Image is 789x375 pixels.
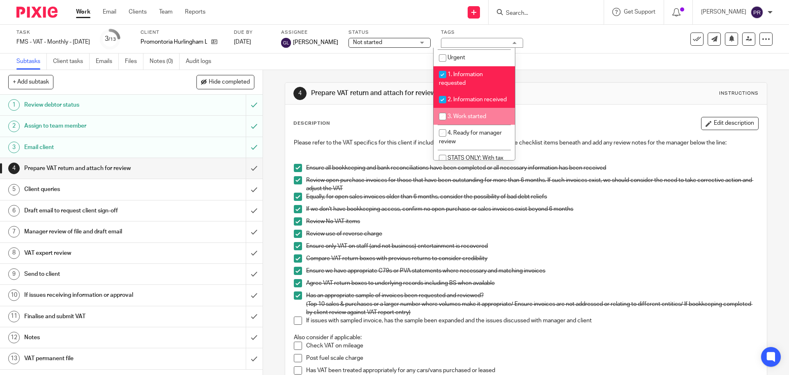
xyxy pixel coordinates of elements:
[24,162,166,175] h1: Prepare VAT return and attach for review
[294,139,758,147] p: Please refer to the VAT specifics for this client if included below, otherwise consider the check...
[234,29,271,36] label: Due by
[16,38,90,46] div: FMS - VAT - Monthly - [DATE]
[306,342,758,350] p: Check VAT on mileage
[8,268,20,280] div: 9
[750,6,764,19] img: svg%3E
[306,176,758,193] p: Review open purchase invoices for those that have been outstanding for more than 6 months. If suc...
[439,130,502,144] span: 4. Ready for manager review
[8,121,20,132] div: 2
[105,34,116,44] div: 3
[76,8,90,16] a: Work
[505,10,579,17] input: Search
[8,353,20,364] div: 13
[24,310,166,323] h1: Finalise and submit VAT
[24,99,166,111] h1: Review debtor status
[306,230,758,238] p: Review use of reverse charge
[24,352,166,365] h1: VAT permanent file
[448,114,486,119] span: 3. Work started
[8,332,20,343] div: 12
[448,55,465,61] span: Urgent
[306,366,758,375] p: Has VAT been treated appropriately for any cars/vans purchased or leased
[24,226,166,238] h1: Manager review of file and draft email
[353,40,382,45] span: Not started
[53,54,90,70] a: Client tasks
[306,205,758,213] p: If we don't have bookkeeping access, confirm no open purchase or sales invoices exist beyond 6 mo...
[306,354,758,362] p: Post fuel scale charge
[8,247,20,259] div: 8
[125,54,143,70] a: Files
[186,54,217,70] a: Audit logs
[306,242,758,250] p: Ensure only VAT on staff (and not business) entertainment is recovered
[196,75,254,89] button: Hide completed
[294,333,758,342] p: Also consider if applicable:
[306,300,758,317] p: (Top 10 sales & purchases or a larger number where volumes make it appropriate/ Ensure invoices a...
[306,291,758,300] p: Has an appropriate sample of invoices been requested and reviewed?
[129,8,147,16] a: Clients
[281,29,338,36] label: Assignee
[8,289,20,301] div: 10
[159,8,173,16] a: Team
[293,38,338,47] span: [PERSON_NAME]
[24,120,166,132] h1: Assign to team member
[141,29,224,36] label: Client
[441,29,523,36] label: Tags
[108,37,116,42] small: /13
[306,267,758,275] p: Ensure we have appropriate C79s or PVA statements where necessary and matching invoices
[311,89,544,98] h1: Prepare VAT return and attach for review
[8,205,20,217] div: 6
[306,164,758,172] p: Ensure all bookkeeping and bank reconciliations have been completed or all necessary information ...
[8,184,20,196] div: 5
[16,38,90,46] div: FMS - VAT - Monthly - September 2025
[24,247,166,259] h1: VAT expert review
[96,54,119,70] a: Emails
[150,54,180,70] a: Notes (0)
[234,39,251,45] span: [DATE]
[701,8,746,16] p: [PERSON_NAME]
[306,279,758,287] p: Agree VAT return boxes to underlying records including BS when available
[306,317,758,325] p: If issues with sampled invoice, has the sample been expanded and the issues discussed with manage...
[281,38,291,48] img: svg%3E
[24,205,166,217] h1: Draft email to request client sign-off
[8,75,53,89] button: + Add subtask
[624,9,655,15] span: Get Support
[24,141,166,154] h1: Email client
[141,38,207,46] p: Promontoria Hurlingham Ltd
[24,268,166,280] h1: Send to client
[24,289,166,301] h1: If issues receiving information or approval
[16,54,47,70] a: Subtasks
[448,155,503,161] span: STATS ONLY: With tax
[103,8,116,16] a: Email
[24,183,166,196] h1: Client queries
[293,87,307,100] div: 4
[8,163,20,174] div: 4
[8,226,20,238] div: 7
[348,29,431,36] label: Status
[8,311,20,322] div: 11
[719,90,759,97] div: Instructions
[306,217,758,226] p: Review No VAT items
[16,29,90,36] label: Task
[306,193,758,201] p: Equally, for open sales invoices older than 6 months, consider the possibility of bad debt reliefs
[701,117,759,130] button: Edit description
[448,97,507,102] span: 2. Information received
[16,7,58,18] img: Pixie
[8,142,20,153] div: 3
[209,79,250,86] span: Hide completed
[306,254,758,263] p: Compare VAT return boxes with previous returns to consider credibility
[185,8,205,16] a: Reports
[439,72,483,86] span: 1. Information requested
[293,120,330,127] p: Description
[24,331,166,344] h1: Notes
[8,99,20,111] div: 1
